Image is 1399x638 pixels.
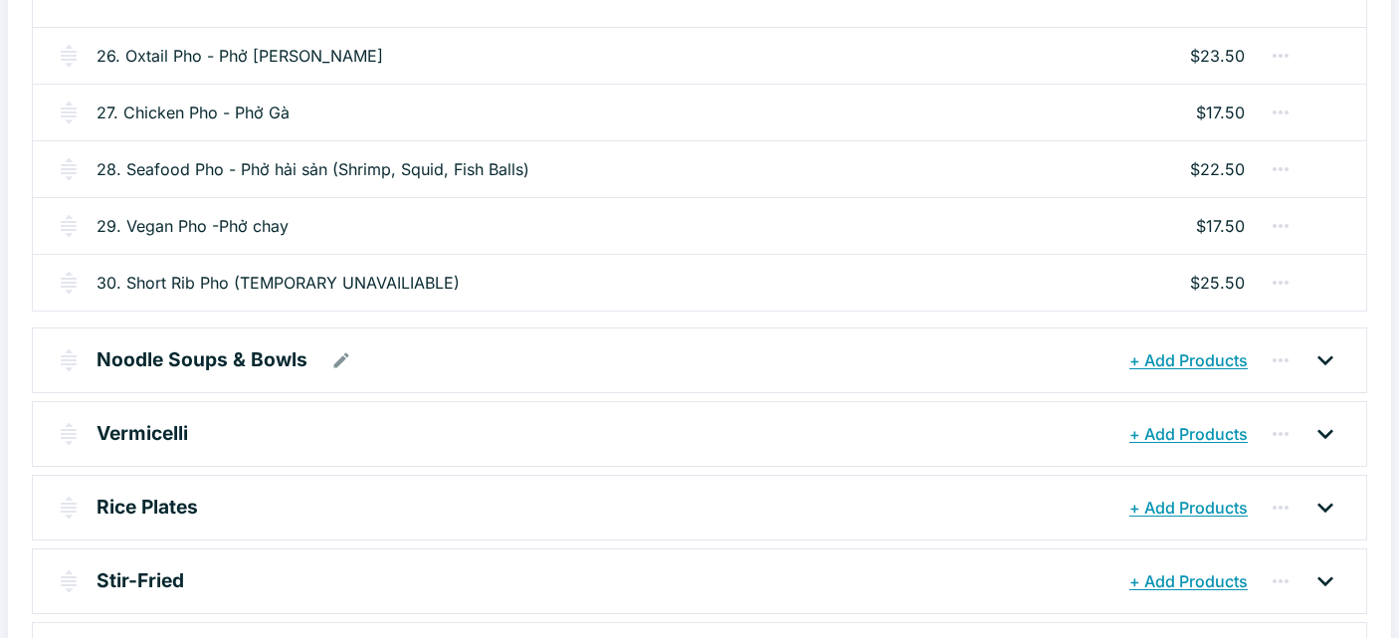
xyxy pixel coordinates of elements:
[57,214,81,238] img: drag-handle.svg
[57,422,81,446] img: drag-handle.svg
[1196,101,1245,124] p: $17.50
[97,214,289,238] a: 29. Vegan Pho -Phở chay
[33,402,1366,466] div: Vermicelli+ Add Products
[1190,271,1245,295] p: $25.50
[33,549,1366,613] div: Stir-Fried+ Add Products
[1196,214,1245,238] p: $17.50
[33,476,1366,539] div: Rice Plates+ Add Products
[57,44,81,68] img: drag-handle.svg
[1190,157,1245,181] p: $22.50
[1124,490,1253,526] button: + Add Products
[1124,342,1253,378] button: + Add Products
[97,44,383,68] a: 26. Oxtail Pho - Phở [PERSON_NAME]
[57,569,81,593] img: drag-handle.svg
[1190,44,1245,68] p: $23.50
[97,419,188,448] p: Vermicelli
[97,345,307,374] p: Noodle Soups & Bowls
[97,271,460,295] a: 30. Short Rib Pho (TEMPORARY UNAVAILIABLE)
[97,157,529,181] a: 28. Seafood Pho - Phở hải sản (Shrimp, Squid, Fish Balls)
[97,566,184,595] p: Stir-Fried
[1124,416,1253,452] button: + Add Products
[1124,563,1253,599] button: + Add Products
[33,328,1366,392] div: Noodle Soups & Bowls+ Add Products
[57,271,81,295] img: drag-handle.svg
[97,101,290,124] a: 27. Chicken Pho - Phở Gà
[97,493,198,522] p: Rice Plates
[57,348,81,372] img: drag-handle.svg
[57,157,81,181] img: drag-handle.svg
[57,101,81,124] img: drag-handle.svg
[57,496,81,520] img: drag-handle.svg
